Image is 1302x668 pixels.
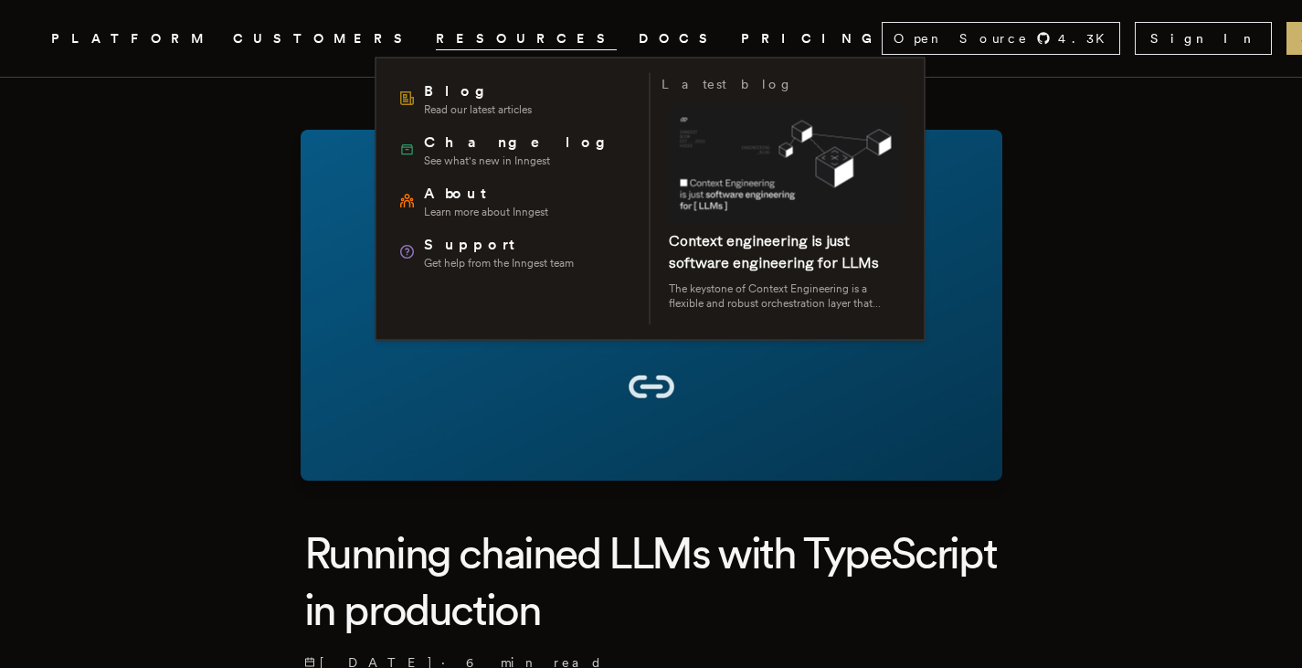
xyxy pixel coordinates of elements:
[639,27,719,50] a: DOCS
[662,73,793,95] h3: Latest blog
[391,73,639,124] a: BlogRead our latest articles
[436,27,617,50] button: RESOURCES
[424,256,574,270] span: Get help from the Inngest team
[669,232,879,271] a: Context engineering is just software engineering for LLMs
[424,80,532,102] span: Blog
[51,27,211,50] button: PLATFORM
[424,154,619,168] span: See what's new in Inngest
[424,183,548,205] span: About
[1058,29,1116,48] span: 4.3 K
[424,234,574,256] span: Support
[894,29,1029,48] span: Open Source
[741,27,882,50] a: PRICING
[391,227,639,278] a: SupportGet help from the Inngest team
[304,525,999,639] h1: Running chained LLMs with TypeScript in production
[391,175,639,227] a: AboutLearn more about Inngest
[1135,22,1272,55] a: Sign In
[233,27,414,50] a: CUSTOMERS
[424,205,548,219] span: Learn more about Inngest
[424,132,619,154] span: Changelog
[424,102,532,117] span: Read our latest articles
[391,124,639,175] a: ChangelogSee what's new in Inngest
[301,130,1002,481] img: Featured image for Running chained LLMs with TypeScript in production blog post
